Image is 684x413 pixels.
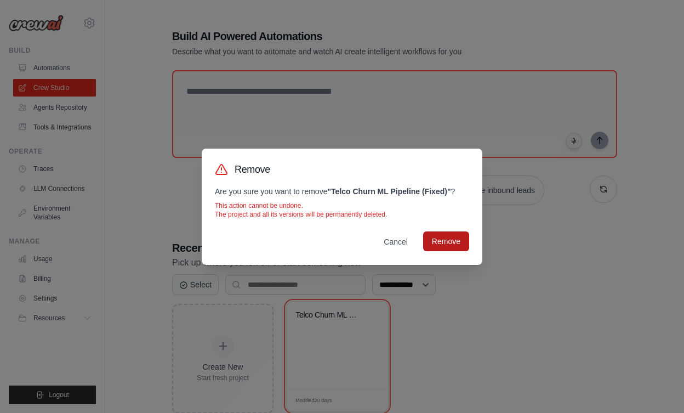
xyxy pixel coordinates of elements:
[235,162,270,177] h3: Remove
[375,232,417,252] button: Cancel
[215,210,469,219] p: The project and all its versions will be permanently deleted.
[327,187,451,196] strong: " Telco Churn ML Pipeline (Fixed) "
[423,231,469,251] button: Remove
[215,201,469,210] p: This action cannot be undone.
[215,186,469,197] p: Are you sure you want to remove ?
